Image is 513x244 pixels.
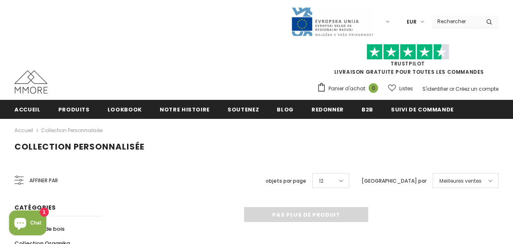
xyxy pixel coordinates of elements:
span: B2B [362,106,373,114]
span: or [449,85,454,92]
span: Affiner par [29,176,58,185]
span: soutenez [228,106,259,114]
input: Search Site [432,15,480,27]
span: Accueil [14,106,41,114]
a: Listes [388,81,413,96]
inbox-online-store-chat: Shopify online store chat [7,210,49,237]
a: S'identifier [422,85,448,92]
a: Accueil [14,100,41,118]
img: Faites confiance aux étoiles pilotes [367,44,449,60]
a: soutenez [228,100,259,118]
span: 0 [369,83,378,93]
span: Blog [277,106,294,114]
a: Blog [277,100,294,118]
label: objets par page [266,177,306,185]
span: Redonner [312,106,344,114]
a: B2B [362,100,373,118]
span: Suivi de commande [391,106,454,114]
span: Listes [399,85,413,93]
a: Collection personnalisée [41,127,103,134]
a: Lookbook [108,100,142,118]
label: [GEOGRAPHIC_DATA] par [362,177,427,185]
span: Notre histoire [160,106,210,114]
a: Créez un compte [455,85,499,92]
span: Lookbook [108,106,142,114]
a: Suivi de commande [391,100,454,118]
a: Javni Razpis [291,18,374,25]
a: Notre histoire [160,100,210,118]
a: Accueil [14,126,33,135]
span: LIVRAISON GRATUITE POUR TOUTES LES COMMANDES [317,48,499,75]
span: EUR [407,18,417,26]
span: Panier d'achat [328,85,365,93]
img: Cas MMORE [14,70,48,94]
span: Collection personnalisée [14,141,144,152]
span: Meilleures ventes [439,177,482,185]
span: Produits [58,106,90,114]
img: Javni Razpis [291,7,374,37]
span: Catégories [14,203,56,212]
a: Produits [58,100,90,118]
a: Redonner [312,100,344,118]
span: 12 [319,177,324,185]
a: TrustPilot [391,60,425,67]
a: Panier d'achat 0 [317,82,382,95]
